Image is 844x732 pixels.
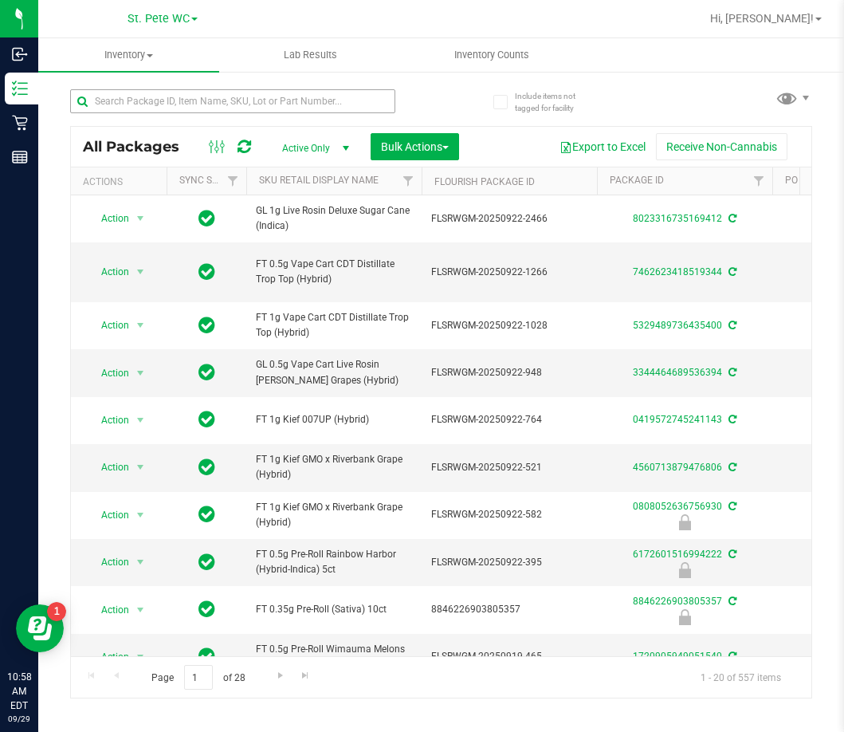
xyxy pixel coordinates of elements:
[219,38,400,72] a: Lab Results
[179,175,241,186] a: Sync Status
[131,314,151,336] span: select
[633,414,722,425] a: 0419572745241143
[294,665,317,687] a: Go to the last page
[515,90,595,114] span: Include items not tagged for facility
[87,456,130,478] span: Action
[256,257,412,287] span: FT 0.5g Vape Cart CDT Distillate Trop Top (Hybrid)
[726,213,736,224] span: Sync from Compliance System
[7,670,31,713] p: 10:58 AM EDT
[431,555,587,570] span: FLSRWGM-20250922-395
[256,500,412,530] span: FT 1g Kief GMO x Riverbank Grape (Hybrid)
[431,265,587,280] span: FLSRWGM-20250922-1266
[710,12,814,25] span: Hi, [PERSON_NAME]!
[131,551,151,573] span: select
[633,367,722,378] a: 3344464689536394
[87,261,130,283] span: Action
[633,213,722,224] a: 8023316735169412
[12,149,28,165] inline-svg: Reports
[12,81,28,96] inline-svg: Inventory
[256,452,412,482] span: FT 1g Kief GMO x Riverbank Grape (Hybrid)
[256,310,412,340] span: FT 1g Vape Cart CDT Distillate Trop Top (Hybrid)
[726,414,736,425] span: Sync from Compliance System
[381,140,449,153] span: Bulk Actions
[128,12,190,26] span: St. Pete WC
[83,138,195,155] span: All Packages
[726,596,736,607] span: Sync from Compliance System
[7,713,31,725] p: 09/29
[262,48,359,62] span: Lab Results
[633,596,722,607] a: 8846226903805357
[198,645,215,667] span: In Sync
[198,408,215,431] span: In Sync
[87,409,130,431] span: Action
[256,357,412,388] span: GL 0.5g Vape Cart Live Rosin [PERSON_NAME] Grapes (Hybrid)
[83,176,160,187] div: Actions
[610,175,664,186] a: Package ID
[726,320,736,331] span: Sync from Compliance System
[431,318,587,333] span: FLSRWGM-20250922-1028
[401,38,582,72] a: Inventory Counts
[633,501,722,512] a: 0808052636756930
[433,48,551,62] span: Inventory Counts
[131,456,151,478] span: select
[198,503,215,525] span: In Sync
[12,46,28,62] inline-svg: Inbound
[87,314,130,336] span: Action
[131,409,151,431] span: select
[138,665,258,690] span: Page of 28
[131,646,151,668] span: select
[131,261,151,283] span: select
[87,504,130,526] span: Action
[726,462,736,473] span: Sync from Compliance System
[431,649,587,664] span: FLSRWGM-20250919-465
[431,460,587,475] span: FLSRWGM-20250922-521
[184,665,213,690] input: 1
[256,412,412,427] span: FT 1g Kief 007UP (Hybrid)
[198,314,215,336] span: In Sync
[259,175,379,186] a: Sku Retail Display Name
[87,599,130,621] span: Action
[70,89,395,113] input: Search Package ID, Item Name, SKU, Lot or Part Number...
[431,211,587,226] span: FLSRWGM-20250922-2466
[726,266,736,277] span: Sync from Compliance System
[38,38,219,72] a: Inventory
[256,203,412,234] span: GL 1g Live Rosin Deluxe Sugar Cane (Indica)
[256,602,412,617] span: FT 0.35g Pre-Roll (Sativa) 10ct
[198,598,215,620] span: In Sync
[431,412,587,427] span: FLSRWGM-20250922-764
[595,562,775,578] div: Launch Hold
[726,501,736,512] span: Sync from Compliance System
[198,207,215,230] span: In Sync
[198,551,215,573] span: In Sync
[87,207,130,230] span: Action
[38,48,219,62] span: Inventory
[131,599,151,621] span: select
[87,551,130,573] span: Action
[549,133,656,160] button: Export to Excel
[131,504,151,526] span: select
[633,266,722,277] a: 7462623418519344
[633,320,722,331] a: 5329489736435400
[726,651,736,662] span: Sync from Compliance System
[87,646,130,668] span: Action
[595,514,775,530] div: Newly Received
[256,547,412,577] span: FT 0.5g Pre-Roll Rainbow Harbor (Hybrid-Indica) 5ct
[431,602,587,617] span: 8846226903805357
[633,651,722,662] a: 1720905949051540
[395,167,422,195] a: Filter
[16,604,64,652] iframe: Resource center
[131,362,151,384] span: select
[431,365,587,380] span: FLSRWGM-20250922-948
[198,456,215,478] span: In Sync
[256,642,412,672] span: FT 0.5g Pre-Roll Wimauma Melons (Sativa) 5ct
[12,115,28,131] inline-svg: Retail
[595,609,775,625] div: Locked due to Testing Failure
[785,175,809,186] a: PO ID
[131,207,151,230] span: select
[726,549,736,560] span: Sync from Compliance System
[746,167,772,195] a: Filter
[688,665,794,689] span: 1 - 20 of 557 items
[269,665,292,687] a: Go to the next page
[656,133,787,160] button: Receive Non-Cannabis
